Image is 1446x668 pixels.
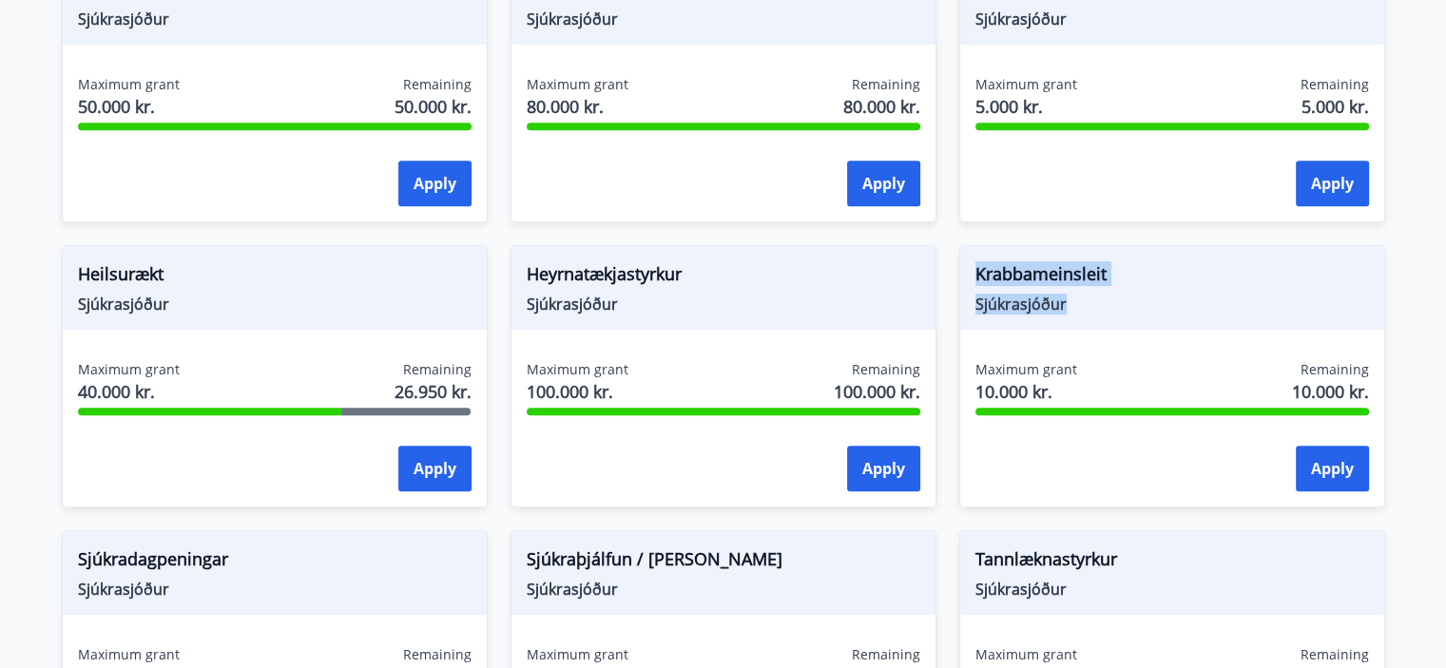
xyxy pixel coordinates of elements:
[527,579,920,600] span: Sjúkrasjóður
[78,579,472,600] span: Sjúkrasjóður
[527,294,920,315] span: Sjúkrasjóður
[403,645,472,664] span: Remaining
[78,9,472,29] span: Sjúkrasjóður
[527,94,628,119] span: 80.000 kr.
[1301,75,1369,94] span: Remaining
[975,546,1369,579] span: Tannlæknastyrkur
[527,75,628,94] span: Maximum grant
[527,379,628,404] span: 100.000 kr.
[527,546,920,579] span: Sjúkraþjálfun / [PERSON_NAME]
[527,360,628,379] span: Maximum grant
[1296,446,1369,491] button: Apply
[527,645,628,664] span: Maximum grant
[78,261,472,294] span: Heilsurækt
[78,379,180,404] span: 40.000 kr.
[1296,161,1369,206] button: Apply
[975,75,1077,94] span: Maximum grant
[527,261,920,294] span: Heyrnatækjastyrkur
[975,579,1369,600] span: Sjúkrasjóður
[847,446,920,491] button: Apply
[1301,360,1369,379] span: Remaining
[78,294,472,315] span: Sjúkrasjóður
[1301,94,1369,119] span: 5.000 kr.
[78,645,180,664] span: Maximum grant
[398,161,472,206] button: Apply
[852,645,920,664] span: Remaining
[403,75,472,94] span: Remaining
[78,94,180,119] span: 50.000 kr.
[395,94,472,119] span: 50.000 kr.
[975,94,1077,119] span: 5.000 kr.
[975,645,1077,664] span: Maximum grant
[975,9,1369,29] span: Sjúkrasjóður
[527,9,920,29] span: Sjúkrasjóður
[1292,379,1369,404] span: 10.000 kr.
[834,379,920,404] span: 100.000 kr.
[78,546,472,579] span: Sjúkradagpeningar
[1301,645,1369,664] span: Remaining
[78,360,180,379] span: Maximum grant
[975,261,1369,294] span: Krabbameinsleit
[852,360,920,379] span: Remaining
[847,161,920,206] button: Apply
[843,94,920,119] span: 80.000 kr.
[975,294,1369,315] span: Sjúkrasjóður
[398,446,472,491] button: Apply
[852,75,920,94] span: Remaining
[403,360,472,379] span: Remaining
[395,379,472,404] span: 26.950 kr.
[975,360,1077,379] span: Maximum grant
[975,379,1077,404] span: 10.000 kr.
[78,75,180,94] span: Maximum grant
